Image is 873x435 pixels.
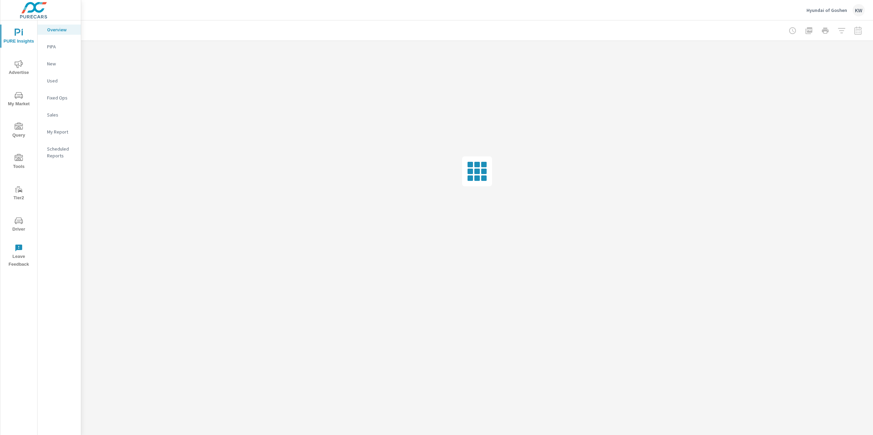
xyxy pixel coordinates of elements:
[2,217,35,233] span: Driver
[0,20,37,271] div: nav menu
[853,4,865,16] div: KW
[2,60,35,77] span: Advertise
[47,111,75,118] p: Sales
[47,145,75,159] p: Scheduled Reports
[807,7,847,13] p: Hyundai of Goshen
[38,25,81,35] div: Overview
[2,91,35,108] span: My Market
[38,144,81,161] div: Scheduled Reports
[38,127,81,137] div: My Report
[47,94,75,101] p: Fixed Ops
[38,42,81,52] div: PIPA
[47,77,75,84] p: Used
[2,185,35,202] span: Tier2
[47,43,75,50] p: PIPA
[47,60,75,67] p: New
[38,59,81,69] div: New
[47,128,75,135] p: My Report
[38,76,81,86] div: Used
[2,244,35,268] span: Leave Feedback
[2,123,35,139] span: Query
[38,110,81,120] div: Sales
[2,29,35,45] span: PURE Insights
[47,26,75,33] p: Overview
[38,93,81,103] div: Fixed Ops
[2,154,35,171] span: Tools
